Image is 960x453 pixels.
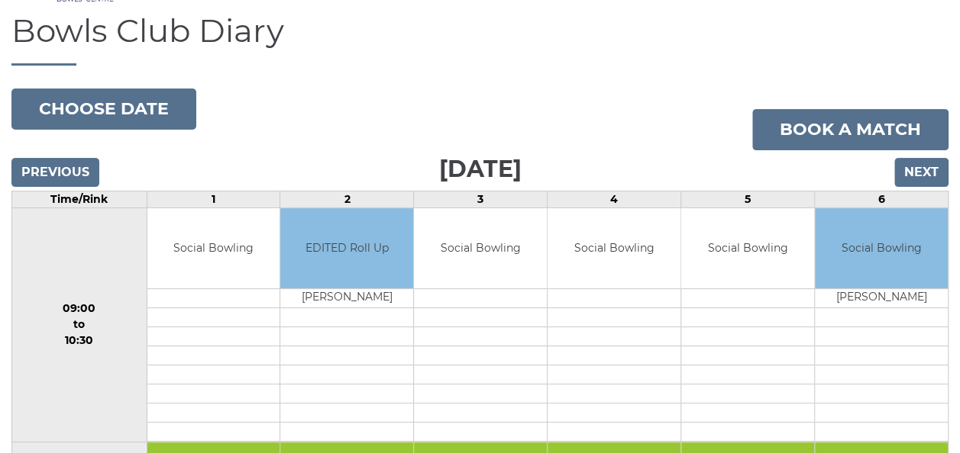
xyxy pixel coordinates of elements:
td: EDITED Roll Up [280,208,413,288]
h1: Bowls Club Diary [11,13,949,66]
td: 3 [414,191,548,208]
td: 2 [280,191,414,208]
td: Social Bowling [414,208,547,288]
td: [PERSON_NAME] [815,288,948,307]
td: Social Bowling [147,208,280,288]
td: 1 [147,191,280,208]
a: Book a match [752,109,949,150]
td: Social Bowling [681,208,814,288]
td: 6 [815,191,949,208]
td: 09:00 to 10:30 [12,208,147,442]
td: 5 [681,191,815,208]
td: 4 [548,191,681,208]
input: Next [894,158,949,187]
td: Time/Rink [12,191,147,208]
input: Previous [11,158,99,187]
td: Social Bowling [815,208,948,288]
td: [PERSON_NAME] [280,288,413,307]
td: Social Bowling [548,208,680,288]
button: Choose date [11,88,196,130]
